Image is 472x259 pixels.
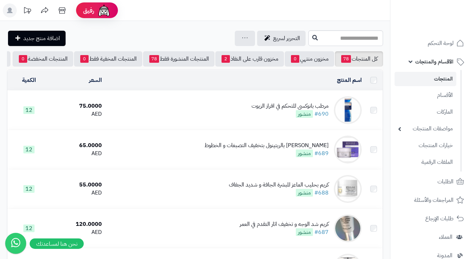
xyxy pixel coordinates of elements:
[53,110,102,118] div: AED
[414,195,454,205] span: المراجعات والأسئلة
[22,76,36,84] a: الكمية
[395,105,456,120] a: الماركات
[439,232,452,242] span: العملاء
[395,121,456,136] a: مواصفات المنتجات
[19,55,27,63] span: 0
[285,51,334,67] a: مخزون منتهي0
[395,173,468,190] a: الطلبات
[341,55,351,63] span: 78
[8,31,66,46] a: اضافة منتج جديد
[204,142,329,150] div: [PERSON_NAME] بالريتينول بتخفيف التصبغات و الخطوط
[334,136,362,163] img: كريم ليلي بالريتينول بتخفيف التصبغات و الخطوط
[395,72,456,86] a: المنتجات
[273,34,300,43] span: التحرير لسريع
[335,51,383,67] a: كل المنتجات78
[314,228,329,236] a: #687
[23,224,35,232] span: 12
[74,51,142,67] a: المنتجات المخفية فقط0
[296,110,313,118] span: منشور
[18,3,36,19] a: تحديثات المنصة
[395,155,456,170] a: الملفات الرقمية
[291,55,299,63] span: 0
[149,55,159,63] span: 78
[395,88,456,103] a: الأقسام
[415,57,454,67] span: الأقسام والمنتجات
[229,181,329,189] div: كريم بحليب الماعز للبشرة الجافة و شديد الجفاف
[53,181,102,189] div: 55.0000
[314,149,329,158] a: #689
[334,214,362,242] img: كريم شد الوجه و تخفيف اثار التقدم في العمر
[296,189,313,197] span: منشور
[395,229,468,245] a: العملاء
[143,51,215,67] a: المنتجات المنشورة فقط78
[296,150,313,157] span: منشور
[428,38,454,48] span: لوحة التحكم
[23,34,60,43] span: اضافة منتج جديد
[296,228,313,236] span: منشور
[80,55,89,63] span: 0
[53,150,102,158] div: AED
[53,102,102,110] div: 75.0000
[395,210,468,227] a: طلبات الإرجاع
[437,177,454,186] span: الطلبات
[97,3,111,17] img: ai-face.png
[89,76,102,84] a: السعر
[395,138,456,153] a: خيارات المنتجات
[13,51,73,67] a: المنتجات المخفضة0
[337,76,362,84] a: اسم المنتج
[395,35,468,52] a: لوحة التحكم
[23,106,35,114] span: 12
[53,220,102,228] div: 120.0000
[215,51,284,67] a: مخزون قارب على النفاذ2
[240,220,329,228] div: كريم شد الوجه و تخفيف اثار التقدم في العمر
[23,185,35,193] span: 12
[53,228,102,236] div: AED
[83,6,94,15] span: رفيق
[53,189,102,197] div: AED
[314,110,329,118] a: #690
[23,146,35,153] span: 12
[425,214,454,223] span: طلبات الإرجاع
[314,189,329,197] a: #688
[257,31,306,46] a: التحرير لسريع
[53,142,102,150] div: 65.0000
[334,175,362,203] img: كريم بحليب الماعز للبشرة الجافة و شديد الجفاف
[334,96,362,124] img: مرطب بانوكسي للتحكم في افراز الزيوت
[222,55,230,63] span: 2
[252,102,329,110] div: مرطب بانوكسي للتحكم في افراز الزيوت
[395,192,468,208] a: المراجعات والأسئلة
